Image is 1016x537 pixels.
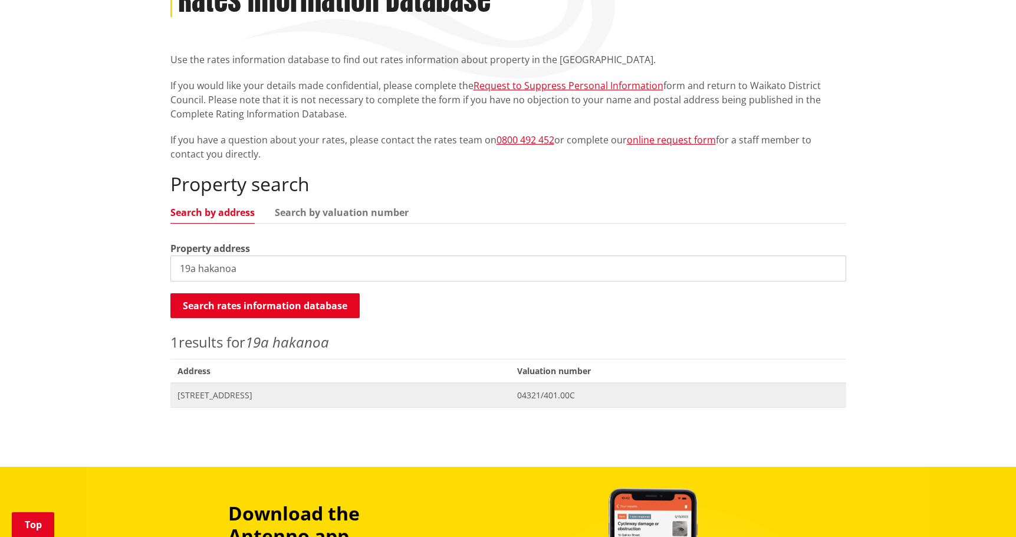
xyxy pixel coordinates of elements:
[170,383,846,407] a: [STREET_ADDRESS] 04321/401.00C
[497,133,554,146] a: 0800 492 452
[177,389,504,401] span: [STREET_ADDRESS]
[245,332,329,352] em: 19a hakanoa
[517,389,839,401] span: 04321/401.00C
[170,208,255,217] a: Search by address
[12,512,54,537] a: Top
[510,359,846,383] span: Valuation number
[170,173,846,195] h2: Property search
[170,133,846,161] p: If you have a question about your rates, please contact the rates team on or complete our for a s...
[627,133,716,146] a: online request form
[170,78,846,121] p: If you would like your details made confidential, please complete the form and return to Waikato ...
[170,332,179,352] span: 1
[170,256,846,281] input: e.g. Duke Street NGARUAWAHIA
[962,487,1004,530] iframe: Messenger Launcher
[275,208,409,217] a: Search by valuation number
[170,293,360,318] button: Search rates information database
[474,79,663,92] a: Request to Suppress Personal Information
[170,53,846,67] p: Use the rates information database to find out rates information about property in the [GEOGRAPHI...
[170,241,250,256] label: Property address
[170,359,511,383] span: Address
[170,332,846,353] p: results for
